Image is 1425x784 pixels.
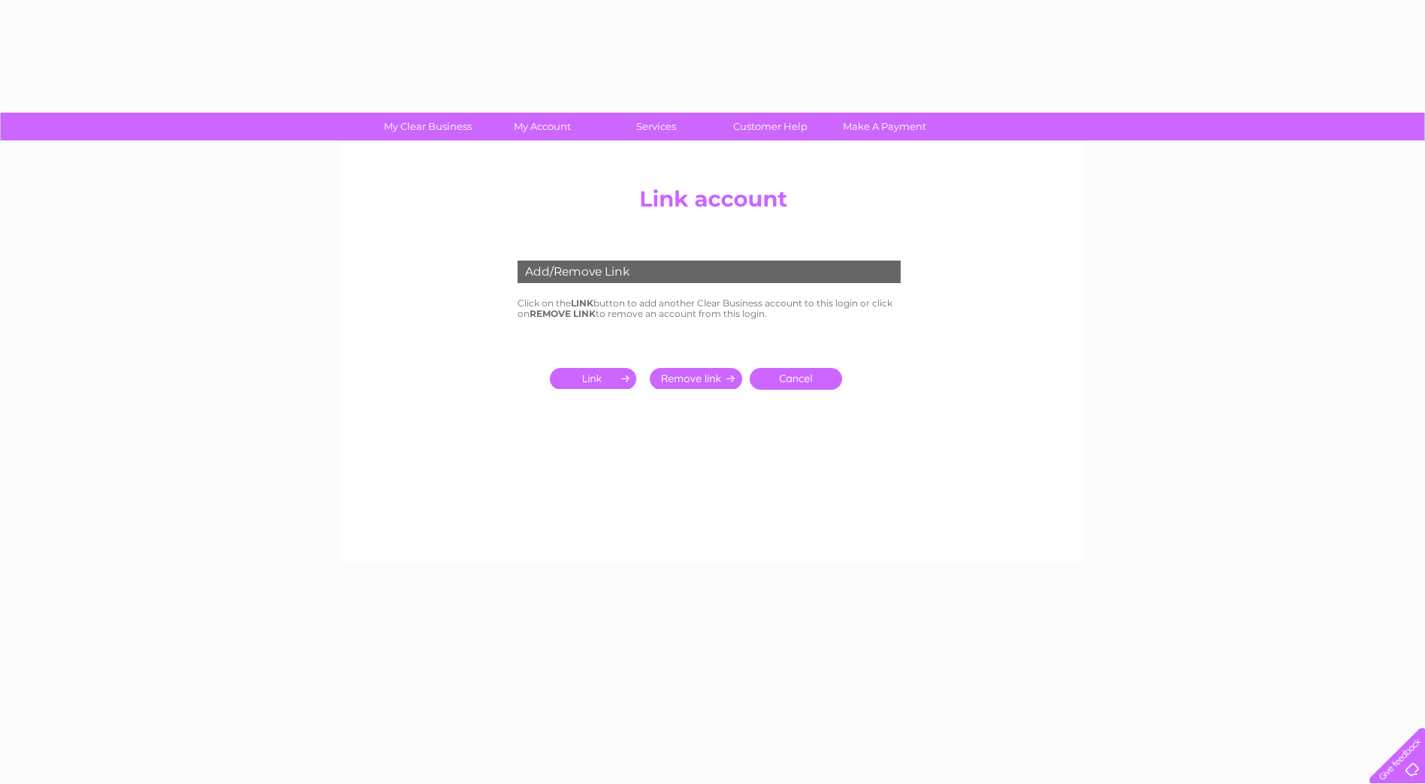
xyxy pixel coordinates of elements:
a: My Clear Business [366,113,490,140]
a: My Account [480,113,604,140]
div: Add/Remove Link [518,261,901,283]
a: Cancel [750,368,842,390]
a: Make A Payment [823,113,946,140]
td: Click on the button to add another Clear Business account to this login or click on to remove an ... [514,294,912,323]
a: Customer Help [708,113,832,140]
input: Submit [550,368,642,389]
input: Submit [650,368,742,389]
b: REMOVE LINK [530,308,596,319]
a: Services [594,113,718,140]
b: LINK [571,297,593,309]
